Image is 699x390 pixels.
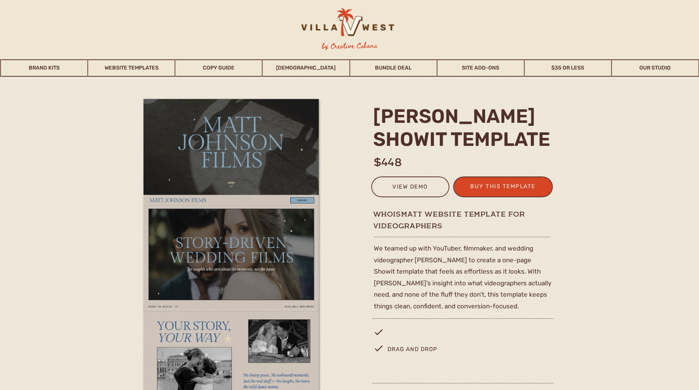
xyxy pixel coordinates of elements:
[525,59,611,77] a: $35 or Less
[612,59,698,77] a: Our Studio
[350,59,437,77] a: Bundle Deal
[88,59,175,77] a: Website Templates
[1,59,88,77] a: Brand Kits
[376,182,444,194] a: view demo
[437,59,524,77] a: Site Add-Ons
[373,209,580,219] h1: whoismatt website template for videographers
[373,105,555,150] h2: [PERSON_NAME] Showit template
[466,181,540,194] a: buy this template
[263,59,349,77] a: [DEMOGRAPHIC_DATA]
[176,59,262,77] a: Copy Guide
[374,155,435,169] h1: $448
[315,40,384,52] h3: by Creative Cabana
[387,344,446,358] p: drag and drop
[374,243,554,326] p: We teamed up with YouTuber, filmmaker, and wedding videographer [PERSON_NAME] to create a one-pag...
